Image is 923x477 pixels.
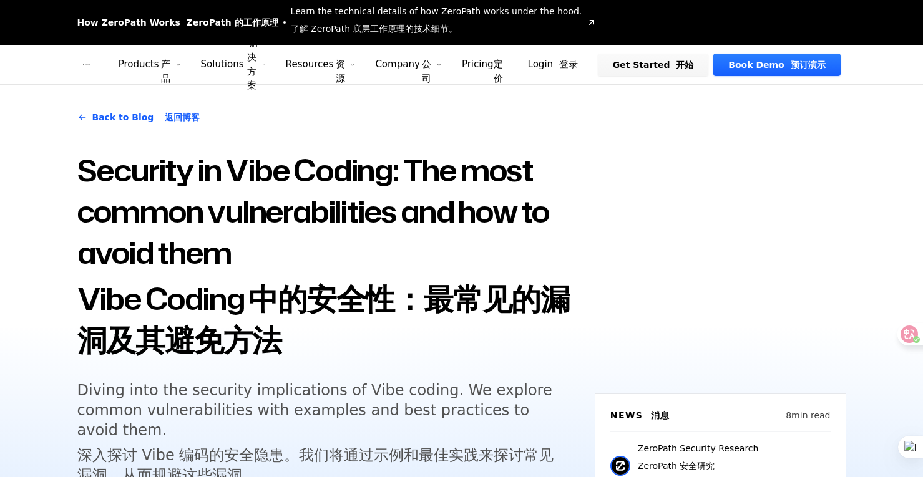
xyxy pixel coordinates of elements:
font: Vibe Coding 中的安全性：最常见的漏洞及其避免方法 [77,277,570,360]
font: 消息 [651,410,670,420]
h1: Security in Vibe Coding: The most common vulnerabilities and how to avoid them [77,150,580,365]
font: 产品 [161,59,170,84]
font: 开始 [676,60,693,70]
nav: Global [62,45,861,84]
p: ZeroPath Security Research [638,442,759,477]
font: ZeroPath 的工作原理 [187,17,278,27]
button: Resources 资源 [276,45,366,84]
a: How ZeroPath Works ZeroPath 的工作原理Learn the technical details of how ZeroPath works under the hood... [77,5,597,40]
font: ZeroPath 安全研究 [638,461,715,471]
button: Products 产品 [109,45,191,84]
a: Get Started 开始 [598,54,709,76]
button: Solutions 解决方案 [191,45,276,84]
a: Back to Blog 返回博客 [77,100,200,135]
font: 资源 [336,59,345,84]
a: Book Demo 预订演示 [713,54,840,76]
font: 登录 [559,59,578,70]
font: 了解 ZeroPath 底层工作原理的技术细节。 [291,24,458,34]
a: Login 登录 [513,54,593,76]
img: ZeroPath Security Research [610,456,630,476]
font: 返回博客 [165,112,200,122]
font: 解决方案 [247,37,260,91]
font: 预订演示 [791,60,826,70]
span: How ZeroPath Works [77,16,278,29]
font: 定价 [494,59,503,84]
font: 公司 [422,59,431,84]
h6: News [610,409,670,422]
a: Pricing 定价 [452,45,513,84]
button: Company 公司 [365,45,452,84]
p: 8 min read [786,409,830,422]
span: Learn the technical details of how ZeroPath works under the hood. [291,5,582,40]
